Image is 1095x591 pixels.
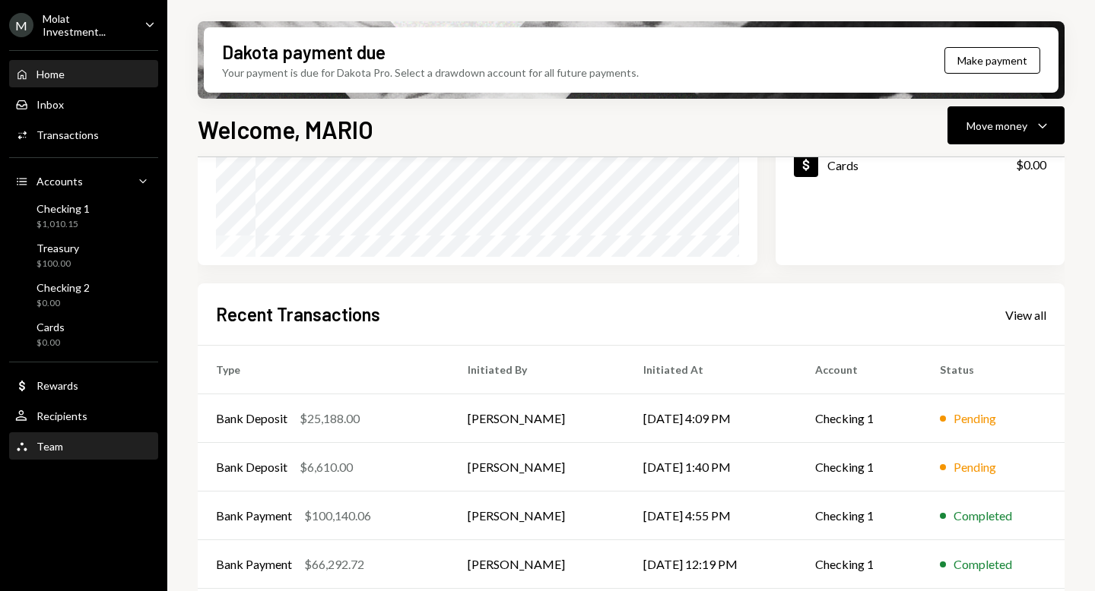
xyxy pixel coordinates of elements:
[36,242,79,254] div: Treasury
[9,90,158,118] a: Inbox
[797,346,922,394] th: Account
[954,458,996,476] div: Pending
[1016,156,1046,174] div: $0.00
[36,258,79,270] div: $100.00
[625,346,797,394] th: Initiated At
[304,507,371,525] div: $100,140.06
[944,47,1040,74] button: Make payment
[198,346,449,394] th: Type
[304,555,364,574] div: $66,292.72
[797,394,922,443] td: Checking 1
[216,302,380,327] h2: Recent Transactions
[9,432,158,460] a: Team
[625,443,797,491] td: [DATE] 1:40 PM
[625,491,797,540] td: [DATE] 4:55 PM
[9,13,33,37] div: M
[449,540,625,589] td: [PERSON_NAME]
[449,443,625,491] td: [PERSON_NAME]
[797,540,922,589] td: Checking 1
[36,281,90,294] div: Checking 2
[36,98,64,111] div: Inbox
[36,175,83,188] div: Accounts
[625,540,797,589] td: [DATE] 12:19 PM
[947,106,1065,144] button: Move money
[9,316,158,352] a: Cards$0.00
[922,346,1065,394] th: Status
[797,491,922,540] td: Checking 1
[36,337,65,349] div: $0.00
[300,458,353,476] div: $6,610.00
[954,507,1012,525] div: Completed
[198,114,373,144] h1: Welcome, MARIO
[9,237,158,273] a: Treasury$100.00
[449,491,625,540] td: [PERSON_NAME]
[1005,308,1046,323] div: View all
[9,371,158,399] a: Rewards
[776,139,1065,190] a: Cards$0.00
[1005,306,1046,323] a: View all
[9,198,158,234] a: Checking 1$1,010.15
[625,394,797,443] td: [DATE] 4:09 PM
[216,555,292,574] div: Bank Payment
[449,346,625,394] th: Initiated By
[36,128,99,141] div: Transactions
[216,458,287,476] div: Bank Deposit
[222,40,386,65] div: Dakota payment due
[36,218,90,231] div: $1,010.15
[9,121,158,148] a: Transactions
[449,394,625,443] td: [PERSON_NAME]
[300,409,360,428] div: $25,188.00
[36,440,63,453] div: Team
[36,297,90,310] div: $0.00
[966,118,1027,134] div: Move money
[954,409,996,428] div: Pending
[36,321,65,333] div: Cards
[827,158,859,172] div: Cards
[43,12,132,38] div: Molat Investment...
[36,409,87,422] div: Recipients
[9,277,158,313] a: Checking 2$0.00
[9,60,158,87] a: Home
[216,409,287,428] div: Bank Deposit
[222,65,639,81] div: Your payment is due for Dakota Pro. Select a drawdown account for all future payments.
[954,555,1012,574] div: Completed
[9,167,158,194] a: Accounts
[36,379,78,392] div: Rewards
[9,402,158,429] a: Recipients
[216,507,292,525] div: Bank Payment
[36,202,90,215] div: Checking 1
[36,68,65,81] div: Home
[797,443,922,491] td: Checking 1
